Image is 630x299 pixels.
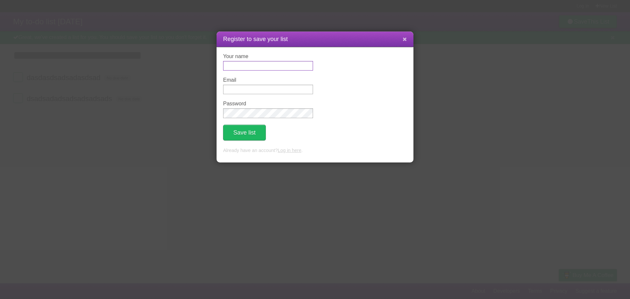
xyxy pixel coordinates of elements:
label: Email [223,77,313,83]
label: Your name [223,53,313,59]
button: Save list [223,125,266,140]
h1: Register to save your list [223,35,407,44]
a: Log in here [278,148,301,153]
label: Password [223,101,313,107]
p: Already have an account? . [223,147,407,154]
